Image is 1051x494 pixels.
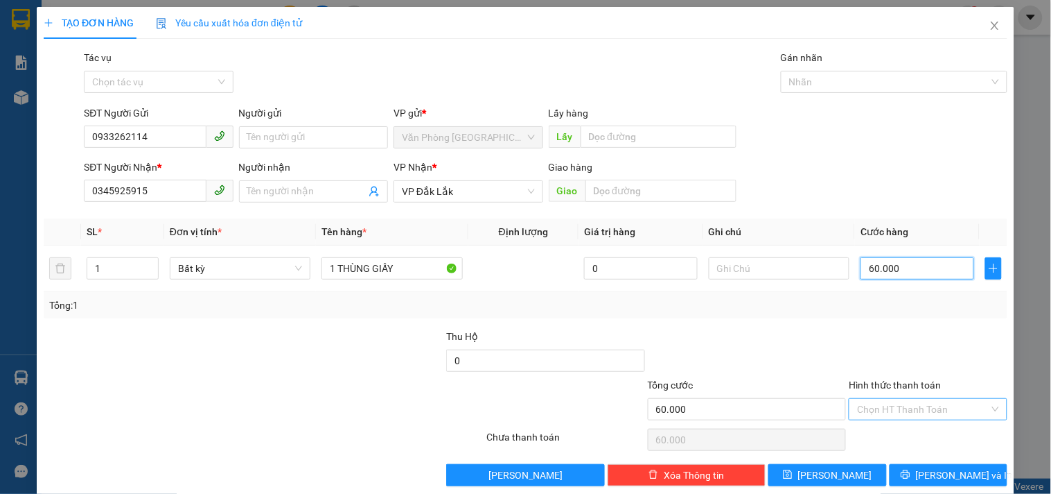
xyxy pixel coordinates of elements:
span: printer [901,470,910,481]
span: Yêu cầu xuất hóa đơn điện tử [156,17,302,28]
th: Ghi chú [703,219,855,246]
button: plus [985,257,1002,280]
span: close [989,20,1000,31]
span: Giao [549,180,585,202]
div: Người nhận [239,160,388,175]
span: save [783,470,793,481]
label: Hình thức thanh toán [849,380,941,391]
span: plus [44,18,53,28]
div: SĐT Người Gửi [84,105,233,121]
div: Người gửi [239,105,388,121]
span: VP Nhận [394,162,432,173]
span: Giá trị hàng [584,226,635,237]
li: VP VP Đắk Lắk [96,59,184,74]
div: VP gửi [394,105,542,121]
span: Giao hàng [549,162,593,173]
span: Lấy hàng [549,108,589,119]
button: Close [975,7,1014,46]
span: VP Đắk Lắk [402,181,534,202]
span: [PERSON_NAME] và In [916,468,1013,483]
li: VP Văn Phòng [GEOGRAPHIC_DATA] [7,59,96,105]
button: printer[PERSON_NAME] và In [890,464,1007,486]
span: Văn Phòng Tân Phú [402,127,534,148]
span: user-add [369,186,380,197]
input: Dọc đường [585,180,736,202]
input: VD: Bàn, Ghế [321,257,462,280]
button: deleteXóa Thông tin [608,464,766,486]
span: phone [214,185,225,196]
button: save[PERSON_NAME] [768,464,886,486]
label: Tác vụ [84,52,112,63]
span: plus [986,263,1001,274]
span: [PERSON_NAME] [798,468,872,483]
button: [PERSON_NAME] [446,464,604,486]
span: Xóa Thông tin [664,468,724,483]
span: Tổng cước [648,380,694,391]
span: TẠO ĐƠN HÀNG [44,17,134,28]
input: 0 [584,257,698,280]
span: SL [87,226,98,237]
div: Tổng: 1 [49,298,407,313]
span: Định lượng [499,226,548,237]
div: SĐT Người Nhận [84,160,233,175]
span: Thu Hộ [446,331,478,342]
button: delete [49,257,71,280]
span: phone [214,130,225,142]
input: Dọc đường [581,126,736,148]
span: Đơn vị tính [170,226,222,237]
li: Quý Thảo [7,7,201,33]
label: Gán nhãn [781,52,823,63]
span: Lấy [549,126,581,148]
span: Bất kỳ [178,258,302,279]
span: environment [96,77,105,87]
span: [PERSON_NAME] [488,468,563,483]
input: Ghi Chú [709,257,849,280]
span: delete [648,470,658,481]
img: icon [156,18,167,29]
span: Cước hàng [860,226,908,237]
span: Tên hàng [321,226,366,237]
div: Chưa thanh toán [485,429,646,454]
